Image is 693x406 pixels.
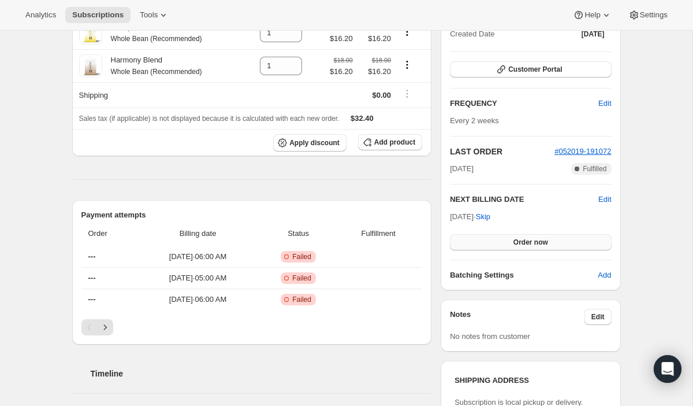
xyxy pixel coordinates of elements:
[591,266,618,285] button: Add
[450,194,598,205] h2: NEXT BILLING DATE
[582,29,605,39] span: [DATE]
[72,82,243,108] th: Shipping
[140,272,255,284] span: [DATE] · 05:00 AM
[140,251,255,263] span: [DATE] · 06:00 AM
[450,234,611,250] button: Order now
[25,10,56,20] span: Analytics
[554,147,611,156] a: #052019-191072
[508,65,562,74] span: Customer Portal
[262,228,334,239] span: Status
[140,10,158,20] span: Tools
[81,221,137,246] th: Order
[583,164,606,174] span: Fulfilled
[360,33,391,45] span: $16.20
[476,211,490,223] span: Skip
[88,252,96,261] span: ---
[598,194,611,205] button: Edit
[91,368,432,379] h2: Timeline
[450,28,494,40] span: Created Date
[351,114,374,123] span: $32.40
[133,7,176,23] button: Tools
[575,26,612,42] button: [DATE]
[330,33,353,45] span: $16.20
[18,7,63,23] button: Analytics
[374,138,415,147] span: Add product
[372,91,392,99] span: $0.00
[330,66,353,77] span: $16.20
[591,94,618,113] button: Edit
[81,209,423,221] h2: Payment attempts
[292,295,311,304] span: Failed
[65,7,131,23] button: Subscriptions
[72,10,124,20] span: Subscriptions
[88,295,96,304] span: ---
[584,309,612,325] button: Edit
[450,61,611,77] button: Customer Portal
[372,57,391,64] small: $18.00
[584,10,600,20] span: Help
[513,238,548,247] span: Order now
[398,25,416,38] button: Product actions
[469,208,497,226] button: Skip
[102,21,202,45] div: Ethiopia FTO
[450,212,490,221] span: [DATE] ·
[292,252,311,261] span: Failed
[334,57,353,64] small: $18.00
[450,270,598,281] h6: Batching Settings
[111,68,202,76] small: Whole Bean (Recommended)
[97,319,113,335] button: Next
[398,87,416,100] button: Shipping actions
[450,146,554,157] h2: LAST ORDER
[454,375,606,386] h3: SHIPPING ADDRESS
[81,319,423,335] nav: Pagination
[140,294,255,305] span: [DATE] · 06:00 AM
[88,274,96,282] span: ---
[450,163,474,175] span: [DATE]
[292,274,311,283] span: Failed
[591,312,605,322] span: Edit
[102,54,202,77] div: Harmony Blend
[360,66,391,77] span: $16.20
[450,116,499,125] span: Every 2 weeks
[654,355,681,383] div: Open Intercom Messenger
[398,58,416,71] button: Product actions
[450,309,584,325] h3: Notes
[566,7,619,23] button: Help
[640,10,668,20] span: Settings
[111,35,202,43] small: Whole Bean (Recommended)
[273,134,346,152] button: Apply discount
[79,115,340,123] span: Sales tax (if applicable) is not displayed because it is calculated with each new order.
[450,332,530,341] span: No notes from customer
[79,54,102,77] img: product img
[140,228,255,239] span: Billing date
[341,228,415,239] span: Fulfillment
[450,98,598,109] h2: FREQUENCY
[598,270,611,281] span: Add
[554,146,611,157] button: #052019-191072
[289,138,340,147] span: Apply discount
[358,134,422,150] button: Add product
[598,98,611,109] span: Edit
[621,7,675,23] button: Settings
